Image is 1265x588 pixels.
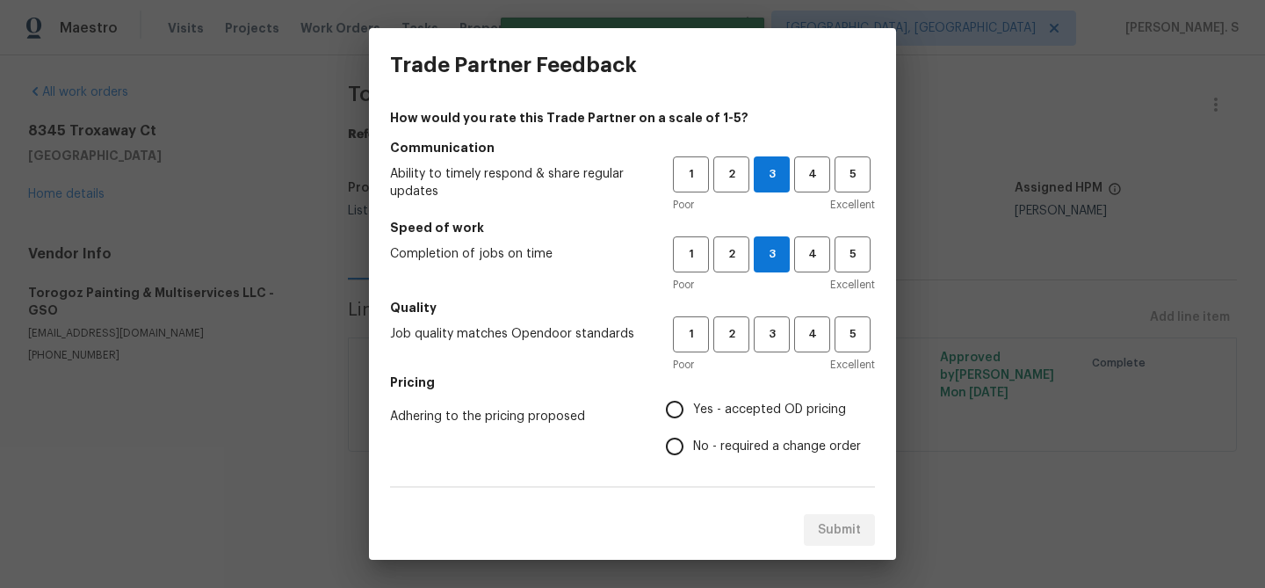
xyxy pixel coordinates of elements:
span: Ability to timely respond & share regular updates [390,165,645,200]
button: 1 [673,316,709,352]
button: 4 [794,156,830,192]
h5: Pricing [390,374,875,391]
button: 4 [794,316,830,352]
span: 2 [715,164,748,185]
button: 5 [835,156,871,192]
span: Completion of jobs on time [390,245,645,263]
span: Job quality matches Opendoor standards [390,325,645,343]
button: 2 [713,236,749,272]
span: 3 [755,244,789,265]
span: Yes - accepted OD pricing [693,401,846,419]
span: 1 [675,164,707,185]
h3: Trade Partner Feedback [390,53,637,77]
span: No - required a change order [693,438,861,456]
span: 4 [796,244,828,265]
button: 3 [754,236,790,272]
span: Poor [673,276,694,294]
span: 2 [715,244,748,265]
button: 2 [713,156,749,192]
button: 4 [794,236,830,272]
span: 1 [675,324,707,345]
h5: Communication [390,139,875,156]
span: Excellent [830,276,875,294]
button: 1 [673,236,709,272]
span: 5 [836,244,869,265]
span: 4 [796,164,828,185]
h4: How would you rate this Trade Partner on a scale of 1-5? [390,109,875,127]
button: 2 [713,316,749,352]
span: 4 [796,324,828,345]
span: 2 [715,324,748,345]
span: Poor [673,356,694,374]
span: 5 [836,324,869,345]
button: 1 [673,156,709,192]
span: Excellent [830,196,875,214]
span: 3 [755,164,789,185]
span: Excellent [830,356,875,374]
span: 1 [675,244,707,265]
button: 3 [754,156,790,192]
button: 5 [835,316,871,352]
h5: Quality [390,299,875,316]
div: Pricing [666,391,875,465]
span: 3 [755,324,788,345]
button: 3 [754,316,790,352]
span: Poor [673,196,694,214]
button: 5 [835,236,871,272]
h5: Speed of work [390,219,875,236]
span: 5 [836,164,869,185]
span: Adhering to the pricing proposed [390,408,638,425]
